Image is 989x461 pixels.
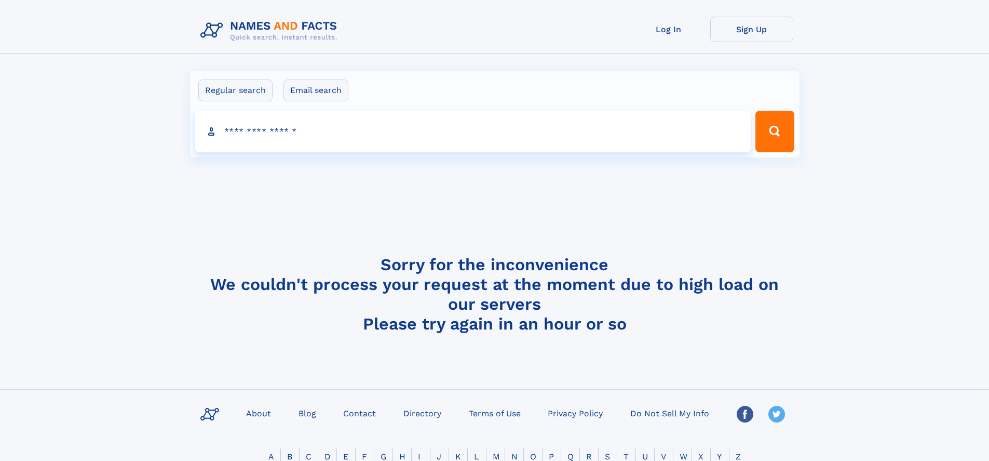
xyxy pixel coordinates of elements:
a: Contact [339,405,380,420]
img: Twitter [768,406,785,423]
img: Facebook [737,406,753,423]
a: Sign Up [710,17,793,42]
input: search input [195,111,751,152]
a: About [242,405,275,420]
a: Privacy Policy [544,405,607,420]
img: Logo Names and Facts [196,17,346,45]
a: Log In [627,17,710,42]
a: Blog [294,405,320,420]
button: Search Button [755,111,794,152]
h4: Sorry for the inconvenience We couldn't process your request at the moment due to high load on ou... [196,255,793,334]
a: Directory [399,405,445,420]
label: Regular search [198,80,273,101]
a: Do Not Sell My Info [626,405,713,420]
label: Email search [283,80,348,101]
a: Terms of Use [465,405,525,420]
